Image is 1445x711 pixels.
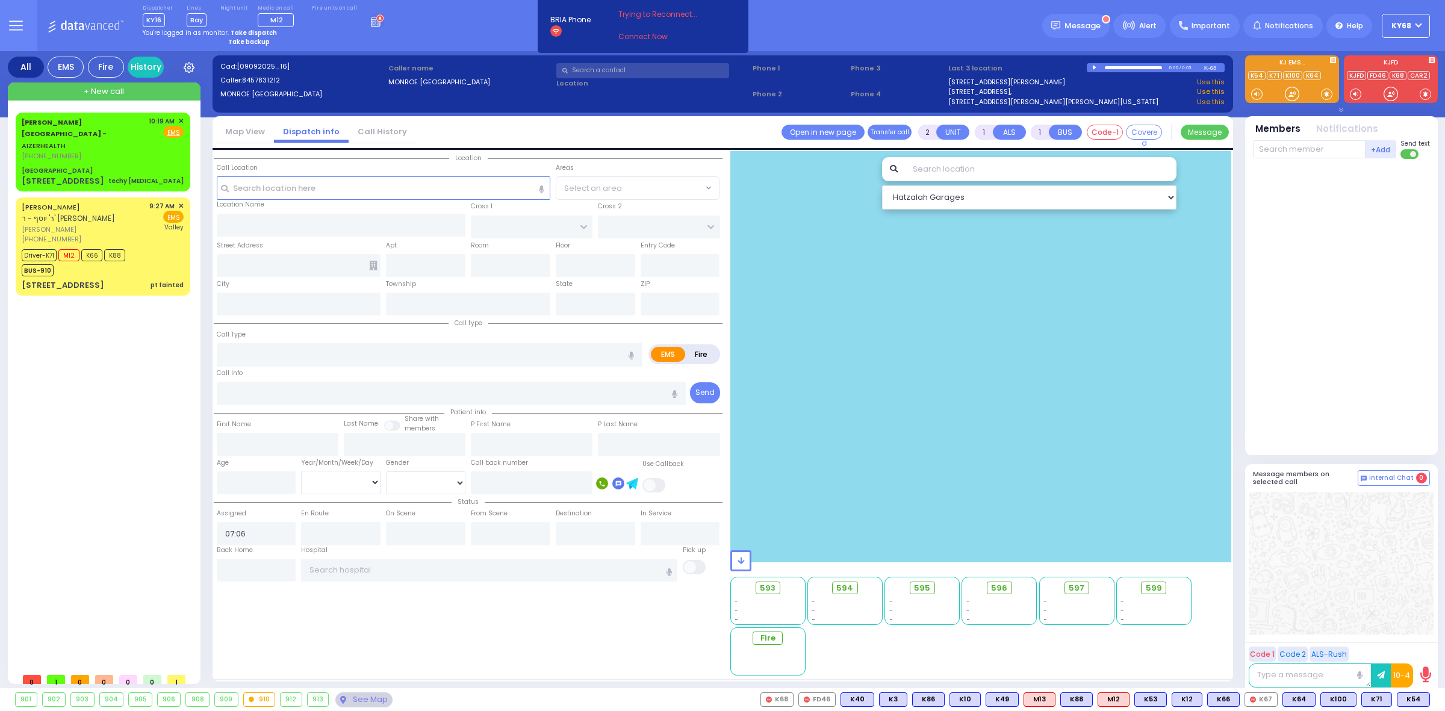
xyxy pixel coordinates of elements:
[143,28,229,37] span: You're logged in as monitor.
[258,5,298,12] label: Medic on call
[143,675,161,684] span: 0
[471,202,493,211] label: Cross 1
[1282,692,1316,707] div: K64
[1179,61,1181,75] div: /
[836,582,853,594] span: 594
[641,279,650,289] label: ZIP
[1249,647,1276,662] button: Code 1
[685,347,718,362] label: Fire
[1098,692,1130,707] div: ALS
[108,176,184,185] div: techy [MEDICAL_DATA]
[220,89,385,99] label: MONROE [GEOGRAPHIC_DATA]
[1369,474,1414,482] span: Internal Chat
[760,632,775,644] span: Fire
[1347,20,1363,31] span: Help
[444,408,492,417] span: Patient info
[58,249,79,261] span: M12
[48,18,128,33] img: Logo
[889,606,893,615] span: -
[760,582,775,594] span: 593
[912,692,945,707] div: BLS
[274,126,349,137] a: Dispatch info
[936,125,969,140] button: UNIT
[564,182,622,194] span: Select an area
[651,347,686,362] label: EMS
[119,675,137,684] span: 0
[301,458,381,468] div: Year/Month/Week/Day
[948,87,1011,97] a: [STREET_ADDRESS],
[966,615,970,624] span: -
[1060,692,1093,707] div: K88
[43,693,66,706] div: 902
[129,693,152,706] div: 905
[281,693,302,706] div: 912
[798,692,836,707] div: FD46
[683,545,706,555] label: Pick up
[690,382,720,403] button: Send
[1358,470,1430,486] button: Internal Chat 0
[948,63,1086,73] label: Last 3 location
[217,458,229,468] label: Age
[1390,71,1406,80] a: K68
[1255,122,1300,136] button: Members
[22,117,107,151] a: AIZERHEALTH
[1181,61,1192,75] div: 0:03
[388,77,553,87] label: MONROE [GEOGRAPHIC_DATA]
[1024,692,1055,707] div: ALS
[217,545,253,555] label: Back Home
[556,241,570,250] label: Floor
[312,5,357,12] label: Fire units on call
[556,509,592,518] label: Destination
[471,241,489,250] label: Room
[405,424,435,433] span: members
[1197,87,1225,97] a: Use this
[991,582,1007,594] span: 596
[948,77,1065,87] a: [STREET_ADDRESS][PERSON_NAME]
[95,675,113,684] span: 0
[186,693,209,706] div: 908
[301,559,677,582] input: Search hospital
[641,241,675,250] label: Entry Code
[1320,692,1356,707] div: K100
[471,420,511,429] label: P First Name
[556,163,574,173] label: Areas
[841,692,874,707] div: BLS
[216,126,274,137] a: Map View
[618,9,713,20] span: Trying to Reconnect...
[308,693,329,706] div: 913
[993,125,1026,140] button: ALS
[753,89,847,99] span: Phone 2
[22,175,104,187] div: [STREET_ADDRESS]
[598,202,622,211] label: Cross 2
[1245,692,1278,707] div: K67
[71,693,94,706] div: 903
[217,200,264,210] label: Location Name
[1043,597,1047,606] span: -
[163,211,184,223] span: EMS
[735,606,738,615] span: -
[151,281,184,290] div: pt fainted
[1204,63,1225,72] div: K-68
[618,31,713,42] a: Connect Now
[1382,14,1430,38] button: ky68
[178,116,184,126] span: ✕
[642,459,684,469] label: Use Callback
[344,419,378,429] label: Last Name
[22,166,93,175] div: [GEOGRAPHIC_DATA]
[8,57,44,78] div: All
[889,615,893,624] span: -
[851,89,945,99] span: Phone 4
[217,330,246,340] label: Call Type
[217,420,251,429] label: First Name
[1400,148,1420,160] label: Turn off text
[301,509,329,518] label: En Route
[1134,692,1167,707] div: K53
[879,692,907,707] div: K3
[1146,582,1162,594] span: 599
[1245,60,1339,68] label: KJ EMS...
[237,61,290,71] span: [09092025_16]
[1253,470,1358,486] h5: Message members on selected call
[1267,71,1282,80] a: K71
[782,125,865,140] a: Open in new page
[1250,697,1256,703] img: red-radio-icon.svg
